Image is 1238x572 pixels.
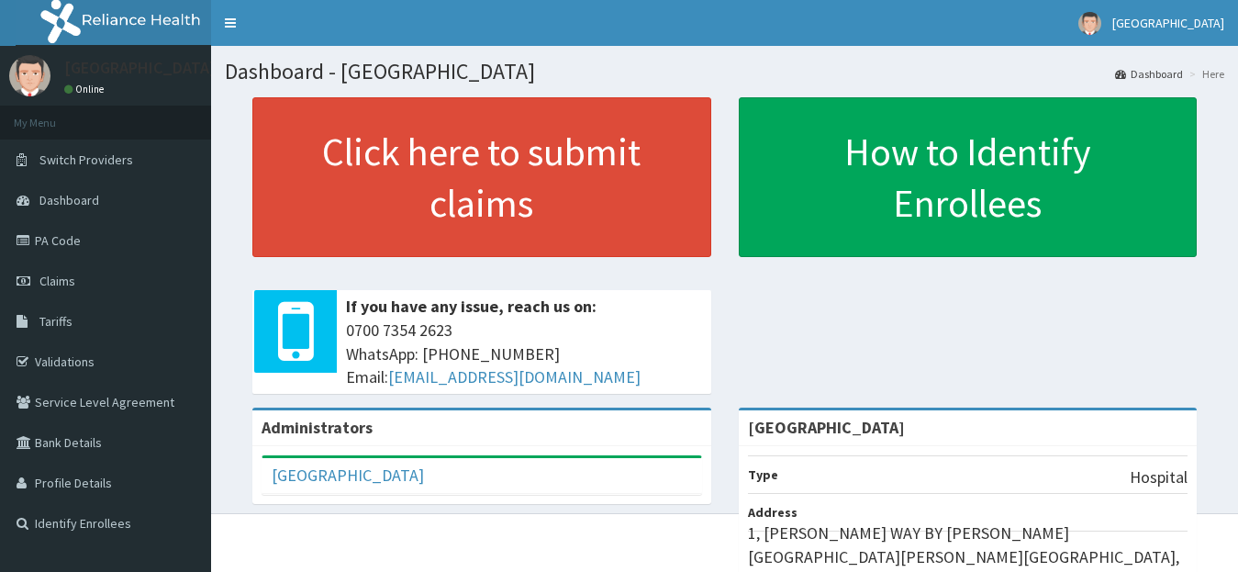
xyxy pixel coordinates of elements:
[388,366,641,387] a: [EMAIL_ADDRESS][DOMAIN_NAME]
[39,151,133,168] span: Switch Providers
[39,313,72,330] span: Tariffs
[748,466,778,483] b: Type
[748,417,905,438] strong: [GEOGRAPHIC_DATA]
[1078,12,1101,35] img: User Image
[262,417,373,438] b: Administrators
[272,465,424,486] a: [GEOGRAPHIC_DATA]
[39,192,99,208] span: Dashboard
[748,504,797,521] b: Address
[1185,66,1224,82] li: Here
[346,319,702,389] span: 0700 7354 2623 WhatsApp: [PHONE_NUMBER] Email:
[1112,15,1224,31] span: [GEOGRAPHIC_DATA]
[64,83,108,95] a: Online
[39,273,75,289] span: Claims
[346,296,597,317] b: If you have any issue, reach us on:
[64,60,216,76] p: [GEOGRAPHIC_DATA]
[739,97,1198,257] a: How to Identify Enrollees
[252,97,711,257] a: Click here to submit claims
[1130,465,1188,489] p: Hospital
[1115,66,1183,82] a: Dashboard
[225,60,1224,84] h1: Dashboard - [GEOGRAPHIC_DATA]
[9,55,50,96] img: User Image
